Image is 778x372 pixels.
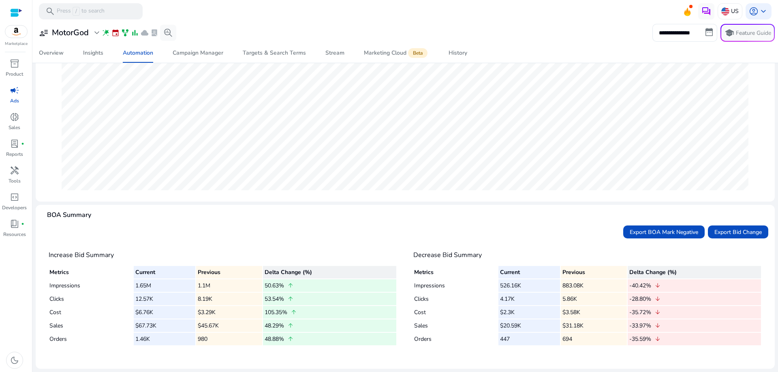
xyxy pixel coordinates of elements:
div: Insights [83,50,103,56]
td: Sales [49,319,133,332]
td: Impressions [49,279,133,292]
span: code_blocks [10,192,19,202]
button: Export Bid Change [708,225,768,238]
p: Press to search [57,7,105,16]
span: fiber_manual_record [21,222,24,225]
span: dark_mode [10,355,19,365]
td: 48.88% [263,333,396,345]
td: 694 [561,333,627,345]
span: cloud [141,29,149,37]
th: Delta Change (%) [628,266,761,278]
td: Clicks [49,293,133,305]
span: bar_chart [131,29,139,37]
span: lab_profile [10,139,19,149]
span: arrow_upward [291,309,297,315]
span: campaign [10,85,19,95]
span: Beta [408,48,427,58]
td: 48.29% [263,319,396,332]
td: Cost [414,306,498,319]
p: Feature Guide [736,29,771,37]
td: 5.86K [561,293,627,305]
span: arrow_downward [654,309,661,315]
td: $20.59K [498,319,560,332]
span: inventory_2 [10,59,19,68]
span: arrow_upward [287,282,294,289]
th: Metrics [414,266,498,278]
td: Orders [49,333,133,345]
td: 447 [498,333,560,345]
div: Overview [39,50,64,56]
div: Marketing Cloud [364,50,429,56]
th: Delta Change (%) [263,266,396,278]
td: -40.42% [628,279,761,292]
span: fiber_manual_record [21,142,24,145]
th: Current [134,266,195,278]
p: Tools [9,177,21,185]
span: expand_more [92,28,102,38]
th: Current [498,266,560,278]
td: $2.3K [498,306,560,319]
span: wand_stars [102,29,110,37]
p: Marketplace [5,41,28,47]
span: arrow_downward [654,282,661,289]
td: Impressions [414,279,498,292]
td: 883.08K [561,279,627,292]
span: arrow_upward [287,322,294,329]
td: Sales [414,319,498,332]
span: handyman [10,166,19,175]
td: $3.58K [561,306,627,319]
p: Sales [9,124,20,131]
h4: BOA Summary [47,211,91,219]
p: Product [6,70,23,78]
span: lab_profile [150,29,158,37]
span: arrow_downward [654,322,661,329]
p: Resources [3,231,26,238]
td: $45.67K [196,319,262,332]
span: family_history [121,29,129,37]
p: Ads [10,97,19,104]
td: $31.18K [561,319,627,332]
span: user_attributes [39,28,49,38]
span: arrow_downward [654,295,661,302]
div: Stream [325,50,344,56]
div: Automation [123,50,153,56]
td: -35.72% [628,306,761,319]
td: 1.65M [134,279,195,292]
span: keyboard_arrow_down [759,6,768,16]
td: 1.46K [134,333,195,345]
td: 50.63% [263,279,396,292]
th: Previous [561,266,627,278]
button: schoolFeature Guide [720,24,775,42]
td: 4.17K [498,293,560,305]
button: Export BOA Mark Negative [623,225,705,238]
button: search_insights [160,25,176,41]
div: Targets & Search Terms [243,50,306,56]
img: amazon.svg [5,26,27,38]
span: search [45,6,55,16]
td: Cost [49,306,133,319]
td: 105.35% [263,306,396,319]
td: Clicks [414,293,498,305]
td: 1.1M [196,279,262,292]
div: Campaign Manager [173,50,223,56]
span: arrow_downward [654,336,661,342]
span: Export BOA Mark Negative [630,228,698,236]
td: 8.19K [196,293,262,305]
h4: Increase Bid Summary [49,251,397,259]
td: $67.73K [134,319,195,332]
p: US [731,4,739,18]
h3: MotorGod [52,28,89,38]
span: Export Bid Change [714,228,762,236]
p: Reports [6,151,23,158]
th: Metrics [49,266,133,278]
td: -28.80% [628,293,761,305]
span: search_insights [163,28,173,38]
span: event [111,29,120,37]
td: $3.29K [196,306,262,319]
td: 53.54% [263,293,396,305]
span: book_4 [10,219,19,229]
td: Orders [414,333,498,345]
span: account_circle [749,6,759,16]
td: -33.97% [628,319,761,332]
span: school [725,28,734,38]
